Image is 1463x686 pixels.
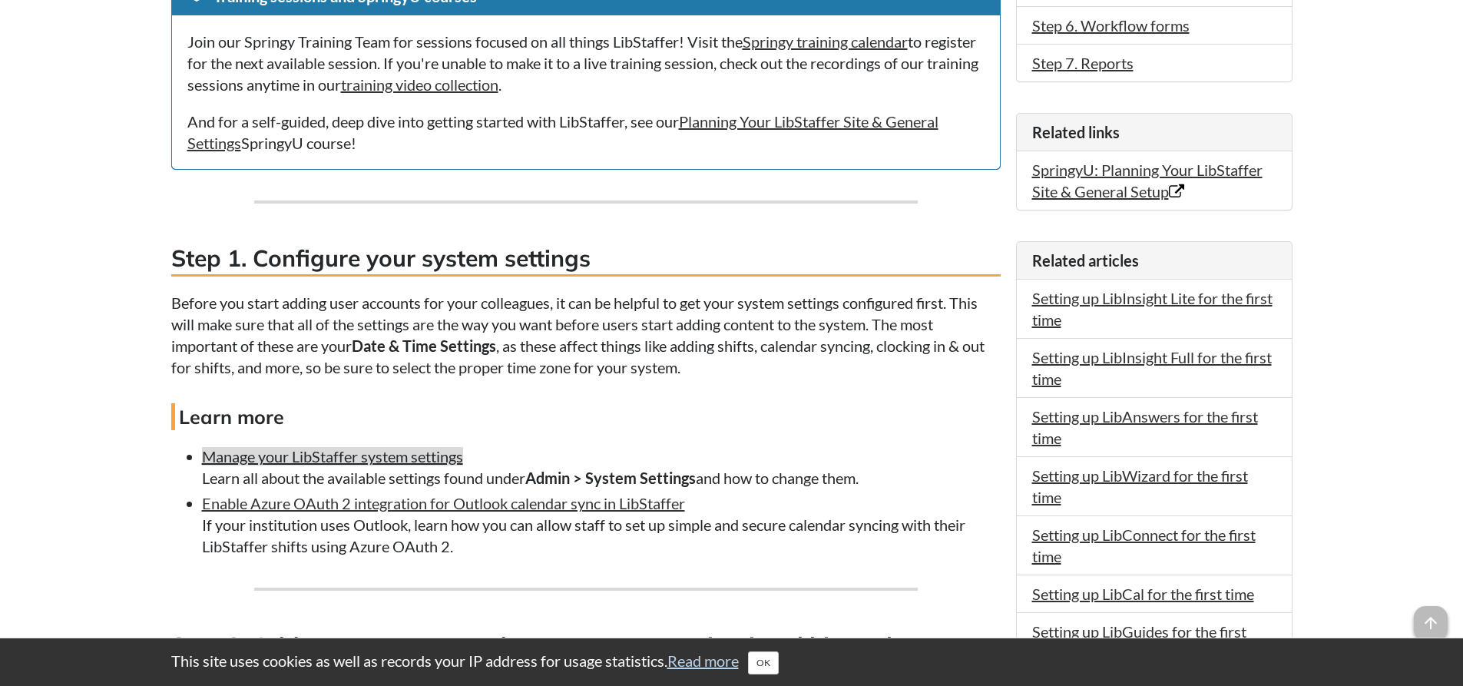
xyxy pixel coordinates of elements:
[748,651,779,674] button: Close
[1032,161,1263,200] a: SpringyU: Planning Your LibStaffer Site & General Setup
[202,447,463,466] a: Manage your LibStaffer system settings
[171,242,1001,277] h3: Step 1. Configure your system settings
[202,446,1001,489] li: Learn all about the available settings found under and how to change them.
[1032,348,1272,388] a: Setting up LibInsight Full for the first time
[667,651,739,670] a: Read more
[171,403,1001,430] h4: Learn more
[352,336,496,355] strong: Date & Time Settings
[171,292,1001,378] p: Before you start adding user accounts for your colleagues, it can be helpful to get your system s...
[1032,54,1134,72] a: Step 7. Reports
[1032,525,1256,565] a: Setting up LibConnect for the first time
[156,650,1308,674] div: This site uses cookies as well as records your IP address for usage statistics.
[171,629,1001,664] h3: Step 2. Add user accounts and set up your organizational hierarchy
[1032,289,1273,329] a: Setting up LibInsight Lite for the first time
[202,494,685,512] a: Enable Azure OAuth 2 integration for Outlook calendar sync in LibStaffer
[1032,123,1120,141] span: Related links
[1032,466,1248,506] a: Setting up LibWizard for the first time
[1414,608,1448,626] a: arrow_upward
[1032,407,1258,447] a: Setting up LibAnswers for the first time
[187,111,985,154] p: And for a self-guided, deep dive into getting started with LibStaffer, see our SpringyU course!
[1032,585,1254,603] a: Setting up LibCal for the first time
[1414,606,1448,640] span: arrow_upward
[341,75,498,94] a: training video collection
[1032,16,1190,35] a: Step 6. Workflow forms
[525,469,696,487] strong: Admin > System Settings
[187,31,985,95] p: Join our Springy Training Team for sessions focused on all things LibStaffer! Visit the to regist...
[202,492,1001,557] li: If your institution uses Outlook, learn how you can allow staff to set up simple and secure calen...
[1032,251,1139,270] span: Related articles
[743,32,908,51] a: Springy training calendar
[1032,622,1246,662] a: Setting up LibGuides for the first time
